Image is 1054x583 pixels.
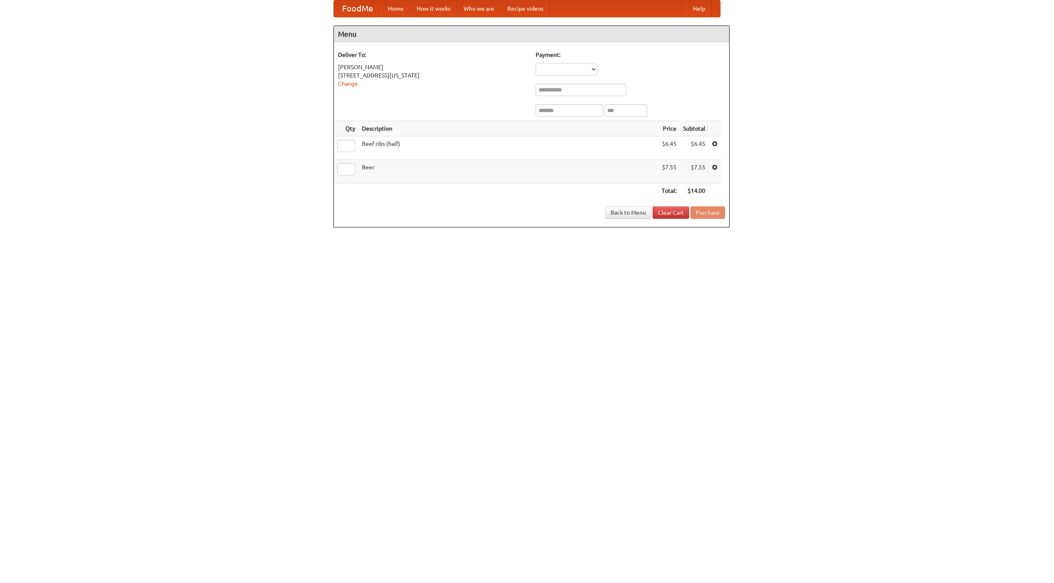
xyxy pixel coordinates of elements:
th: $14.00 [680,183,709,199]
a: Home [381,0,410,17]
td: $7.55 [658,160,680,183]
h5: Payment: [536,51,725,59]
td: Beer [359,160,658,183]
a: Help [686,0,712,17]
button: Purchase [690,206,725,219]
a: Who we are [457,0,501,17]
td: Beef ribs (half) [359,136,658,160]
td: $6.45 [680,136,709,160]
a: Clear Cart [653,206,689,219]
th: Price [658,121,680,136]
th: Qty [334,121,359,136]
div: [STREET_ADDRESS][US_STATE] [338,71,527,80]
div: [PERSON_NAME] [338,63,527,71]
h4: Menu [334,26,729,42]
a: FoodMe [334,0,381,17]
a: Recipe videos [501,0,550,17]
a: Change [338,80,358,87]
th: Subtotal [680,121,709,136]
a: How it works [410,0,457,17]
h5: Deliver To: [338,51,527,59]
td: $6.45 [658,136,680,160]
td: $7.55 [680,160,709,183]
th: Total: [658,183,680,199]
a: Back to Menu [605,206,651,219]
th: Description [359,121,658,136]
